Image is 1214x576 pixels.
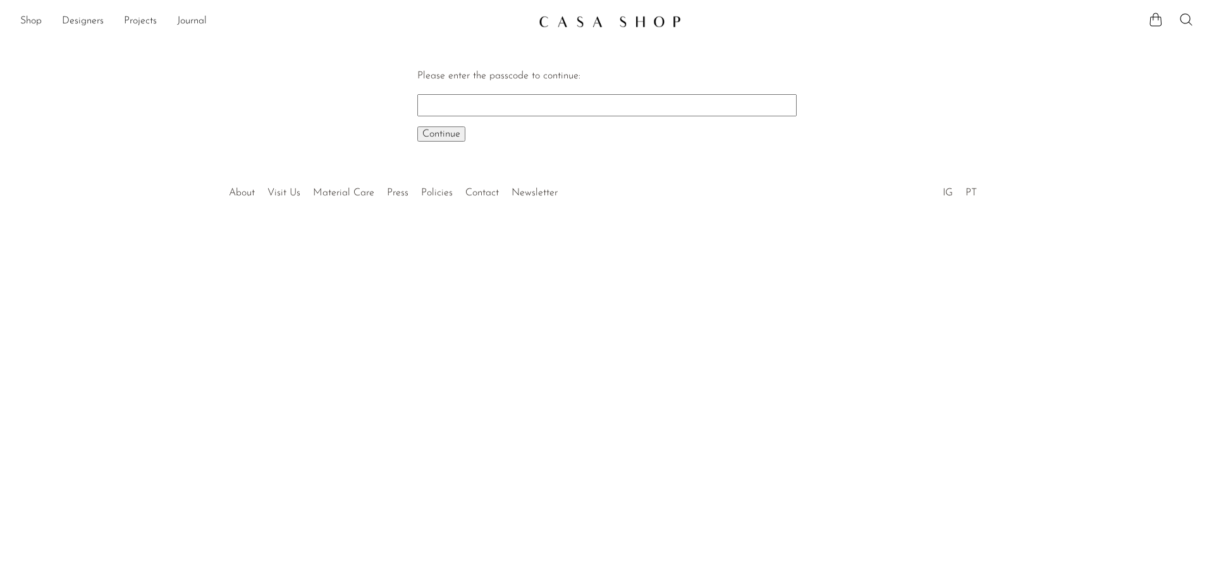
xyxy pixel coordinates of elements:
[465,188,499,198] a: Contact
[62,13,104,30] a: Designers
[936,178,983,202] ul: Social Medias
[223,178,564,202] ul: Quick links
[943,188,953,198] a: IG
[422,129,460,139] span: Continue
[417,71,580,81] label: Please enter the passcode to continue:
[387,188,408,198] a: Press
[313,188,374,198] a: Material Care
[177,13,207,30] a: Journal
[124,13,157,30] a: Projects
[421,188,453,198] a: Policies
[20,11,529,32] ul: NEW HEADER MENU
[267,188,300,198] a: Visit Us
[20,11,529,32] nav: Desktop navigation
[966,188,977,198] a: PT
[417,126,465,142] button: Continue
[20,13,42,30] a: Shop
[229,188,255,198] a: About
